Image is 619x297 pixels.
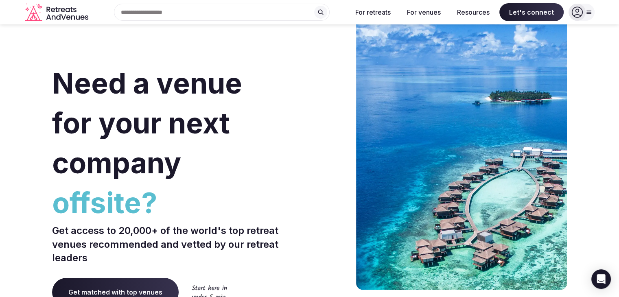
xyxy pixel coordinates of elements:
a: Visit the homepage [25,3,90,22]
p: Get access to 20,000+ of the world's top retreat venues recommended and vetted by our retreat lea... [52,224,306,265]
span: Need a venue for your next company [52,66,242,180]
span: Let's connect [499,3,564,21]
button: Resources [451,3,496,21]
div: Open Intercom Messenger [591,269,611,289]
button: For venues [400,3,447,21]
svg: Retreats and Venues company logo [25,3,90,22]
button: For retreats [349,3,397,21]
span: offsite? [52,183,306,223]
